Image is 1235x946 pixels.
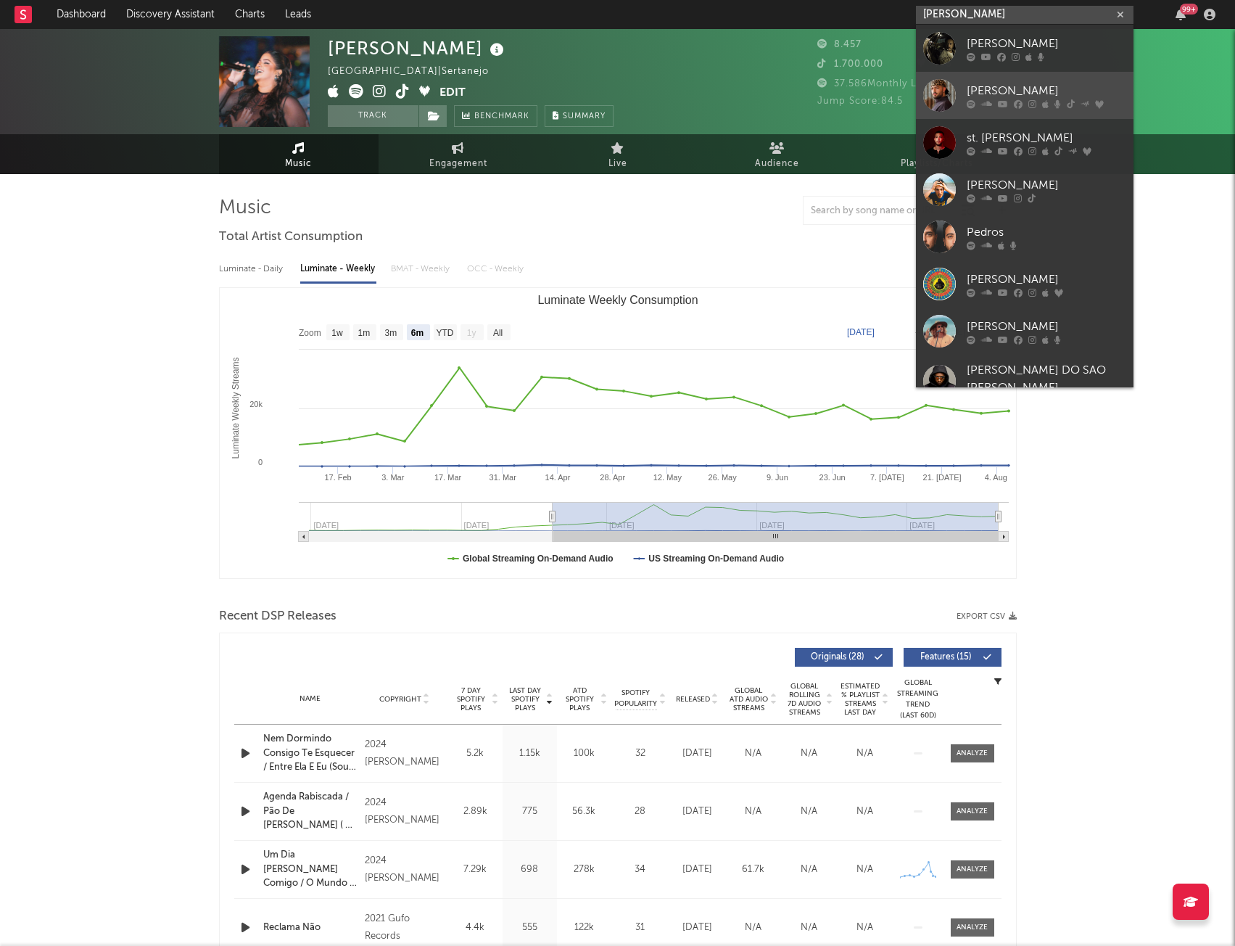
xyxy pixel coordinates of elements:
[819,473,845,482] text: 23. Jun
[967,318,1126,335] div: [PERSON_NAME]
[967,176,1126,194] div: [PERSON_NAME]
[916,213,1133,260] a: Pedros
[231,358,241,459] text: Luminate Weekly Streams
[219,134,379,174] a: Music
[263,732,358,775] a: Nem Dormindo Consigo Te Esquecer / Entre Ela E Eu (Sou Eu) [Ao Vivo]
[729,746,777,761] div: N/A
[615,863,666,877] div: 34
[673,863,722,877] div: [DATE]
[219,608,336,625] span: Recent DSP Releases
[452,805,499,819] div: 2.89k
[434,473,461,482] text: 17. Mar
[257,458,262,466] text: 0
[817,96,903,106] span: Jump Score: 84.5
[474,108,529,126] span: Benchmark
[452,746,499,761] div: 5.2k
[454,105,537,127] a: Benchmark
[708,473,737,482] text: 26. May
[916,72,1133,119] a: [PERSON_NAME]
[653,473,682,482] text: 12. May
[429,155,487,173] span: Engagement
[795,648,893,667] button: Originals(28)
[729,686,769,712] span: Global ATD Audio Streams
[840,921,889,935] div: N/A
[967,35,1126,52] div: [PERSON_NAME]
[896,678,940,721] div: Global Streaming Trend (Last 60D)
[755,155,799,173] span: Audience
[331,328,343,338] text: 1w
[506,746,553,761] div: 1.15k
[840,682,880,717] span: Estimated % Playlist Streams Last Day
[600,473,625,482] text: 28. Apr
[379,134,538,174] a: Engagement
[901,155,972,173] span: Playlists/Charts
[452,686,490,712] span: 7 Day Spotify Plays
[452,921,499,935] div: 4.4k
[561,921,608,935] div: 122k
[220,288,1016,578] svg: Luminate Weekly Consumption
[916,6,1133,24] input: Search for artists
[263,848,358,891] a: Um Dia [PERSON_NAME] Comigo / O Mundo É [PERSON_NAME] (Ao Vivo)
[916,260,1133,308] a: [PERSON_NAME]
[263,921,358,935] a: Reclama Não
[967,271,1126,288] div: [PERSON_NAME]
[300,257,376,281] div: Luminate - Weekly
[358,328,370,338] text: 1m
[904,648,1001,667] button: Features(15)
[608,155,627,173] span: Live
[463,554,614,564] text: Global Streaming On-Demand Audio
[840,805,889,819] div: N/A
[379,695,421,704] span: Copyright
[984,473,1007,482] text: 4. Aug
[785,805,833,819] div: N/A
[466,328,476,338] text: 1y
[452,863,499,877] div: 7.29k
[561,746,608,761] div: 100k
[698,134,857,174] a: Audience
[365,910,444,945] div: 2021 Gufo Records
[857,134,1017,174] a: Playlists/Charts
[439,84,466,102] button: Edit
[673,746,722,761] div: [DATE]
[916,166,1133,213] a: [PERSON_NAME]
[506,921,553,935] div: 555
[263,790,358,833] div: Agenda Rabiscada / Pão De [PERSON_NAME] ( Ao Vivo)
[219,229,363,246] span: Total Artist Consumption
[328,63,505,81] div: [GEOGRAPHIC_DATA] | Sertanejo
[249,400,263,408] text: 20k
[384,328,397,338] text: 3m
[537,294,698,306] text: Luminate Weekly Consumption
[967,129,1126,147] div: st. [PERSON_NAME]
[615,805,666,819] div: 28
[870,473,904,482] text: 7. [DATE]
[916,355,1133,413] a: [PERSON_NAME] DO SAO [PERSON_NAME]
[913,653,980,662] span: Features ( 15 )
[957,612,1017,621] button: Export CSV
[1180,4,1198,15] div: 99 +
[285,155,312,173] span: Music
[506,686,545,712] span: Last Day Spotify Plays
[804,653,871,662] span: Originals ( 28 )
[615,746,666,761] div: 32
[328,105,418,127] button: Track
[561,805,608,819] div: 56.3k
[561,863,608,877] div: 278k
[729,805,777,819] div: N/A
[538,134,698,174] a: Live
[673,805,722,819] div: [DATE]
[328,36,508,60] div: [PERSON_NAME]
[967,223,1126,241] div: Pedros
[847,327,875,337] text: [DATE]
[914,327,922,337] text: →
[365,794,444,829] div: 2024 [PERSON_NAME]
[614,688,657,709] span: Spotify Popularity
[615,921,666,935] div: 31
[365,852,444,887] div: 2024 [PERSON_NAME]
[840,863,889,877] div: N/A
[299,328,321,338] text: Zoom
[785,863,833,877] div: N/A
[967,362,1126,397] div: [PERSON_NAME] DO SAO [PERSON_NAME]
[916,308,1133,355] a: [PERSON_NAME]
